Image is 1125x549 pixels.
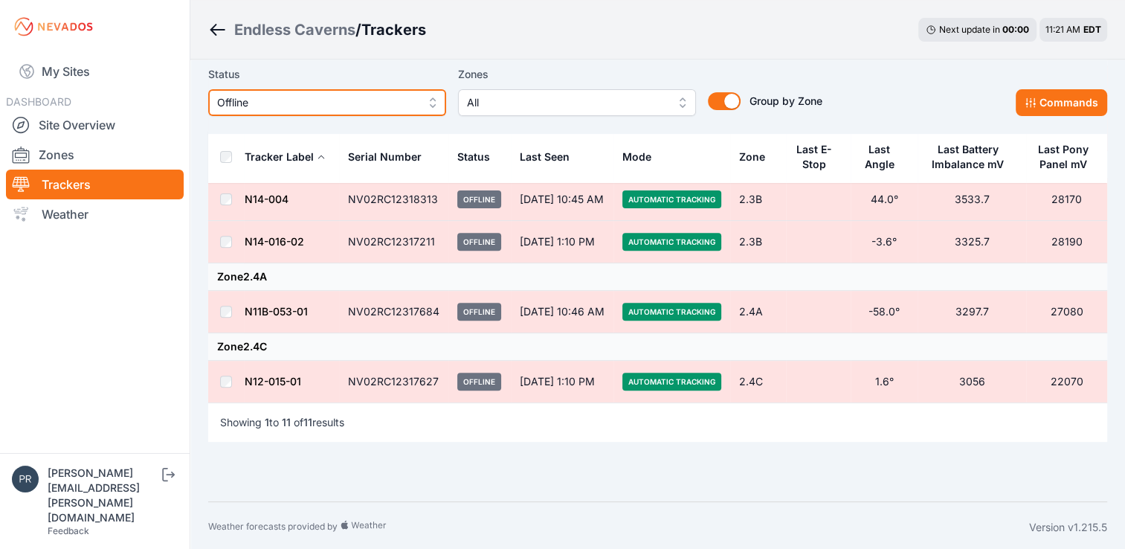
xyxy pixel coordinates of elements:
[511,221,613,263] td: [DATE] 1:10 PM
[339,361,448,403] td: NV02RC12317627
[926,142,1009,172] div: Last Battery Imbalance mV
[622,150,651,164] div: Mode
[739,150,765,164] div: Zone
[6,110,184,140] a: Site Overview
[730,179,786,221] td: 2.3B
[361,19,426,40] h3: Trackers
[622,233,721,251] span: Automatic Tracking
[860,132,909,182] button: Last Angle
[6,54,184,89] a: My Sites
[795,132,842,182] button: Last E-Stop
[918,291,1026,333] td: 3297.7
[1035,142,1090,172] div: Last Pony Panel mV
[739,139,777,175] button: Zone
[750,94,822,107] span: Group by Zone
[217,94,416,112] span: Offline
[245,375,301,388] a: N12-015-01
[851,179,918,221] td: 44.0°
[208,333,1107,361] td: Zone 2.4C
[355,19,361,40] span: /
[622,303,721,321] span: Automatic Tracking
[12,466,39,492] img: preston.kenny@energixrenewables.com
[208,520,1029,535] div: Weather forecasts provided by
[48,525,89,536] a: Feedback
[339,291,448,333] td: NV02RC12317684
[1035,132,1098,182] button: Last Pony Panel mV
[730,221,786,263] td: 2.3B
[339,179,448,221] td: NV02RC12318313
[458,65,696,83] label: Zones
[245,193,288,205] a: N14-004
[851,361,918,403] td: 1.6°
[1045,24,1080,35] span: 11:21 AM
[511,291,613,333] td: [DATE] 10:46 AM
[1029,520,1107,535] div: Version v1.215.5
[795,142,833,172] div: Last E-Stop
[918,361,1026,403] td: 3056
[348,150,422,164] div: Serial Number
[918,179,1026,221] td: 3533.7
[303,416,312,428] span: 11
[220,415,344,430] p: Showing to of results
[730,361,786,403] td: 2.4C
[457,190,501,208] span: Offline
[511,179,613,221] td: [DATE] 10:45 AM
[467,94,666,112] span: All
[851,221,918,263] td: -3.6°
[1026,179,1107,221] td: 28170
[1083,24,1101,35] span: EDT
[48,466,159,525] div: [PERSON_NAME][EMAIL_ADDRESS][PERSON_NAME][DOMAIN_NAME]
[1026,361,1107,403] td: 22070
[12,15,95,39] img: Nevados
[918,221,1026,263] td: 3325.7
[1026,291,1107,333] td: 27080
[457,373,501,391] span: Offline
[6,140,184,170] a: Zones
[730,291,786,333] td: 2.4A
[1002,24,1029,36] div: 00 : 00
[208,89,446,116] button: Offline
[511,361,613,403] td: [DATE] 1:10 PM
[6,95,71,108] span: DASHBOARD
[208,65,446,83] label: Status
[520,139,605,175] div: Last Seen
[457,233,501,251] span: Offline
[245,150,314,164] div: Tracker Label
[208,263,1107,291] td: Zone 2.4A
[282,416,291,428] span: 11
[245,305,308,318] a: N11B-053-01
[6,170,184,199] a: Trackers
[622,373,721,391] span: Automatic Tracking
[265,416,269,428] span: 1
[234,19,355,40] a: Endless Caverns
[457,150,490,164] div: Status
[245,235,304,248] a: N14-016-02
[622,139,663,175] button: Mode
[245,139,326,175] button: Tracker Label
[339,221,448,263] td: NV02RC12317211
[458,89,696,116] button: All
[939,24,1000,35] span: Next update in
[348,139,433,175] button: Serial Number
[860,142,900,172] div: Last Angle
[457,303,501,321] span: Offline
[1016,89,1107,116] button: Commands
[851,291,918,333] td: -58.0°
[1026,221,1107,263] td: 28190
[926,132,1017,182] button: Last Battery Imbalance mV
[208,10,426,49] nav: Breadcrumb
[622,190,721,208] span: Automatic Tracking
[6,199,184,229] a: Weather
[457,139,502,175] button: Status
